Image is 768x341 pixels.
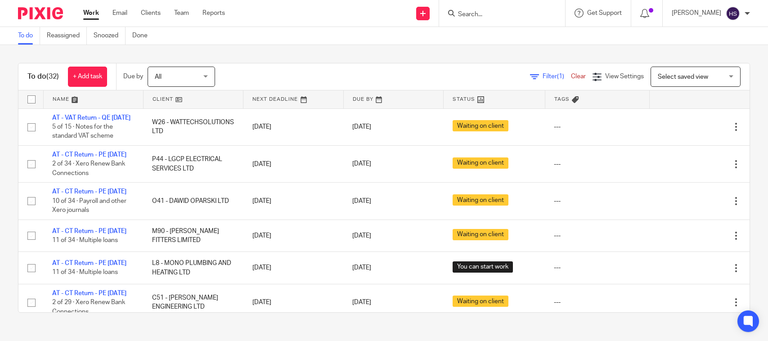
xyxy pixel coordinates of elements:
p: Due by [123,72,143,81]
div: --- [554,298,640,307]
span: 5 of 15 · Notes for the standard VAT scheme [52,124,113,139]
span: [DATE] [352,124,371,130]
a: AT - CT Return - PE [DATE] [52,290,126,296]
div: --- [554,231,640,240]
span: 11 of 34 · Multiple loans [52,237,118,243]
span: Get Support [587,10,622,16]
span: Select saved view [658,74,708,80]
input: Search [457,11,538,19]
span: 2 of 29 · Xero Renew Bank Connections [52,299,125,315]
a: Clients [141,9,161,18]
a: Email [112,9,127,18]
span: (1) [557,73,564,80]
a: AT - CT Return - PE [DATE] [52,188,126,195]
span: Waiting on client [453,157,508,169]
p: [PERSON_NAME] [672,9,721,18]
td: [DATE] [243,145,343,182]
span: [DATE] [352,198,371,204]
span: Tags [554,97,570,102]
a: Done [132,27,154,45]
td: C51 - [PERSON_NAME] ENGINEERING LTD [143,284,243,321]
td: [DATE] [243,252,343,284]
img: svg%3E [726,6,740,21]
td: [DATE] [243,183,343,220]
td: P44 - LGCP ELECTRICAL SERVICES LTD [143,145,243,182]
td: W26 - WATTECHSOLUTIONS LTD [143,108,243,145]
span: Waiting on client [453,120,508,131]
a: + Add task [68,67,107,87]
span: Waiting on client [453,296,508,307]
img: Pixie [18,7,63,19]
span: 10 of 34 · Payroll and other Xero journals [52,198,126,214]
a: Reports [202,9,225,18]
span: All [155,74,162,80]
span: [DATE] [352,233,371,239]
a: Work [83,9,99,18]
span: [DATE] [352,161,371,167]
a: Team [174,9,189,18]
td: [DATE] [243,284,343,321]
div: --- [554,263,640,272]
td: [DATE] [243,108,343,145]
td: L8 - MONO PLUMBING AND HEATING LTD [143,252,243,284]
a: Reassigned [47,27,87,45]
span: Waiting on client [453,194,508,206]
span: Waiting on client [453,229,508,240]
td: M90 - [PERSON_NAME] FITTERS LIMITED [143,220,243,251]
div: --- [554,160,640,169]
a: To do [18,27,40,45]
span: [DATE] [352,265,371,271]
span: (32) [46,73,59,80]
a: AT - VAT Return - QE [DATE] [52,115,130,121]
span: 11 of 34 · Multiple loans [52,269,118,276]
a: AT - CT Return - PE [DATE] [52,260,126,266]
td: O41 - DAWID OPARSKI LTD [143,183,243,220]
a: AT - CT Return - PE [DATE] [52,152,126,158]
span: 2 of 34 · Xero Renew Bank Connections [52,161,125,177]
a: Snoozed [94,27,126,45]
span: Filter [543,73,571,80]
div: --- [554,197,640,206]
div: --- [554,122,640,131]
span: You can start work [453,261,513,273]
span: View Settings [605,73,644,80]
a: Clear [571,73,586,80]
td: [DATE] [243,220,343,251]
span: [DATE] [352,299,371,305]
a: AT - CT Return - PE [DATE] [52,228,126,234]
h1: To do [27,72,59,81]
